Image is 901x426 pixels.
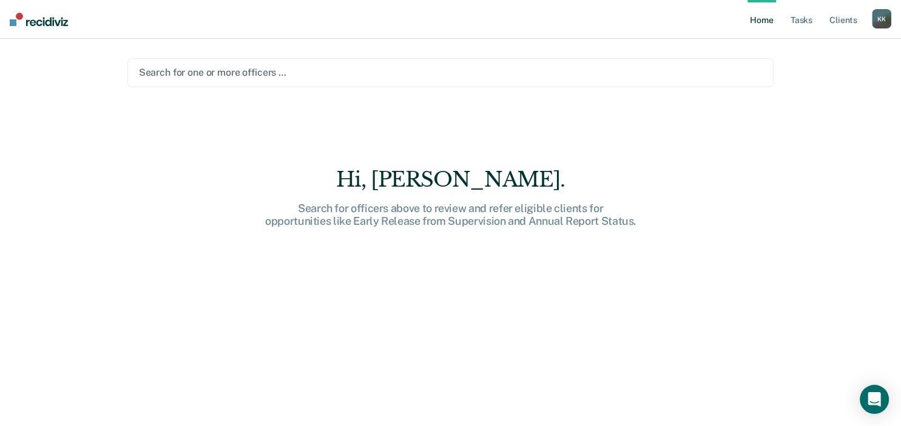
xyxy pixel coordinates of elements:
img: Recidiviz [10,13,68,26]
div: Hi, [PERSON_NAME]. [257,167,645,192]
div: Search for officers above to review and refer eligible clients for opportunities like Early Relea... [257,202,645,228]
button: KK [872,9,891,28]
div: Open Intercom Messenger [860,385,889,414]
div: K K [872,9,891,28]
